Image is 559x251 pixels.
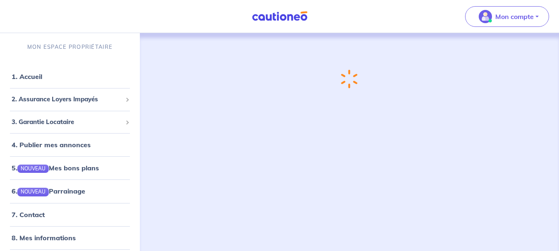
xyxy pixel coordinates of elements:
a: 8. Mes informations [12,234,76,242]
div: 1. Accueil [3,68,137,85]
div: 7. Contact [3,206,137,223]
span: 3. Garantie Locataire [12,117,122,127]
span: 2. Assurance Loyers Impayés [12,95,122,104]
a: 6.NOUVEAUParrainage [12,187,85,195]
a: 1. Accueil [12,72,42,81]
a: 5.NOUVEAUMes bons plans [12,164,99,172]
img: loading-spinner [337,67,362,91]
div: 5.NOUVEAUMes bons plans [3,160,137,176]
div: 6.NOUVEAUParrainage [3,183,137,199]
p: MON ESPACE PROPRIÉTAIRE [27,43,113,51]
img: illu_account_valid_menu.svg [479,10,492,23]
p: Mon compte [495,12,534,22]
a: 7. Contact [12,210,45,219]
div: 8. Mes informations [3,229,137,246]
img: Cautioneo [249,11,311,22]
div: 4. Publier mes annonces [3,136,137,153]
button: illu_account_valid_menu.svgMon compte [465,6,549,27]
div: 3. Garantie Locataire [3,114,137,130]
a: 4. Publier mes annonces [12,141,91,149]
div: 2. Assurance Loyers Impayés [3,91,137,108]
